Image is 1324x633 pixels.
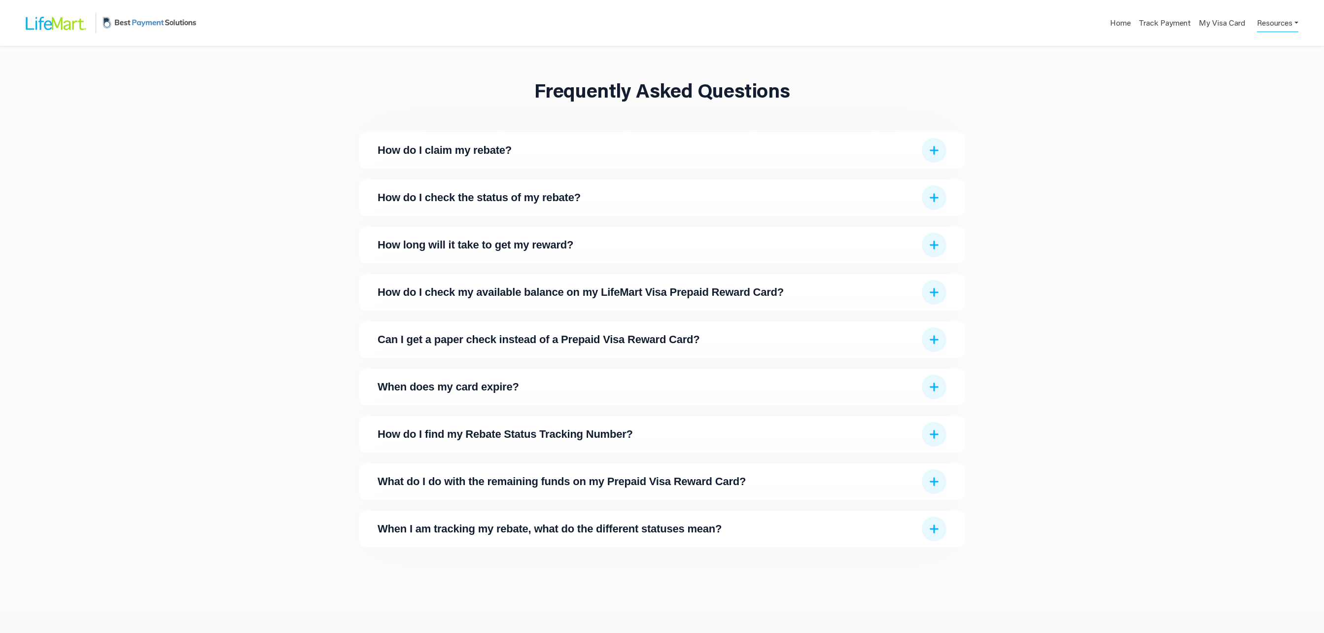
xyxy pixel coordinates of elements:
[922,469,946,494] img: Expand
[922,517,946,541] img: Expand
[18,7,92,39] img: LifeMart Logo
[359,321,965,358] div: ExpandCan I get a paper check instead of a Prepaid Visa Reward Card?
[378,145,916,156] span: How do I claim my rebate?
[359,179,965,216] div: ExpandHow do I check the status of my rebate?
[359,416,965,453] div: ExpandHow do I find my Rebate Status Tracking Number?
[378,429,916,440] span: How do I find my Rebate Status Tracking Number?
[359,227,965,263] div: ExpandHow long will it take to get my reward?
[1257,13,1298,32] a: Resources
[378,524,916,534] span: When I am tracking my rebate, what do the different statuses mean?
[922,233,946,257] img: Expand
[922,185,946,210] img: Expand
[359,463,965,500] div: ExpandWhat do I do with the remaining funds on my Prepaid Visa Reward Card?
[1110,17,1131,32] a: Home
[1199,13,1245,33] a: My Visa Card
[378,334,916,345] span: Can I get a paper check instead of a Prepaid Visa Reward Card?
[922,422,946,447] img: Expand
[359,132,965,169] div: ExpandHow do I claim my rebate?
[18,6,199,39] a: LifeMart LogoBPS Logo
[359,511,965,547] div: ExpandWhen I am tracking my rebate, what do the different statuses mean?
[378,382,916,392] span: When does my card expire?
[378,240,916,250] span: How long will it take to get my reward?
[378,287,916,298] span: How do I check my available balance on my LifeMart Visa Prepaid Reward Card?
[922,280,946,305] img: Expand
[100,6,199,39] img: BPS Logo
[922,375,946,399] img: Expand
[1139,17,1191,32] a: Track Payment
[922,327,946,352] img: Expand
[534,80,790,100] h1: Frequently Asked Questions
[378,476,916,487] span: What do I do with the remaining funds on my Prepaid Visa Reward Card?
[359,274,965,311] div: ExpandHow do I check my available balance on my LifeMart Visa Prepaid Reward Card?
[922,138,946,163] img: Expand
[359,369,965,405] div: ExpandWhen does my card expire?
[378,192,916,203] span: How do I check the status of my rebate?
